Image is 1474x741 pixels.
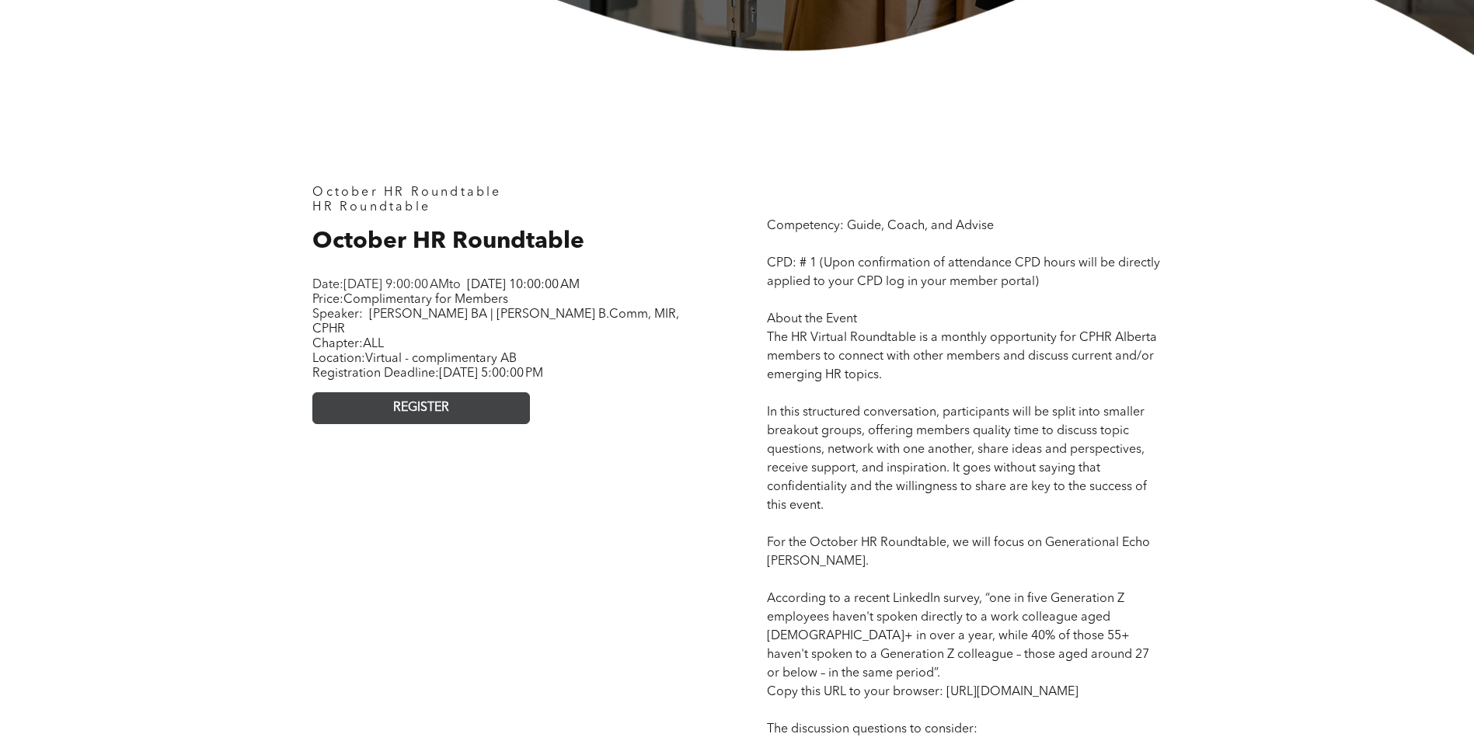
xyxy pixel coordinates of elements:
[343,279,449,291] span: [DATE] 9:00:00 AM
[312,392,530,424] a: REGISTER
[312,186,501,199] span: October HR Roundtable
[363,338,384,350] span: ALL
[365,353,517,365] span: Virtual - complimentary AB
[312,353,543,380] span: Location: Registration Deadline:
[467,279,580,291] span: [DATE] 10:00:00 AM
[312,201,430,214] span: HR Roundtable
[439,367,543,380] span: [DATE] 5:00:00 PM
[312,308,679,336] span: [PERSON_NAME] BA | [PERSON_NAME] B.Comm, MIR, CPHR
[312,294,508,306] span: Price:
[312,308,363,321] span: Speaker:
[393,401,449,416] span: REGISTER
[343,294,508,306] span: Complimentary for Members
[312,230,584,253] span: October HR Roundtable
[312,279,461,291] span: Date: to
[312,338,384,350] span: Chapter:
